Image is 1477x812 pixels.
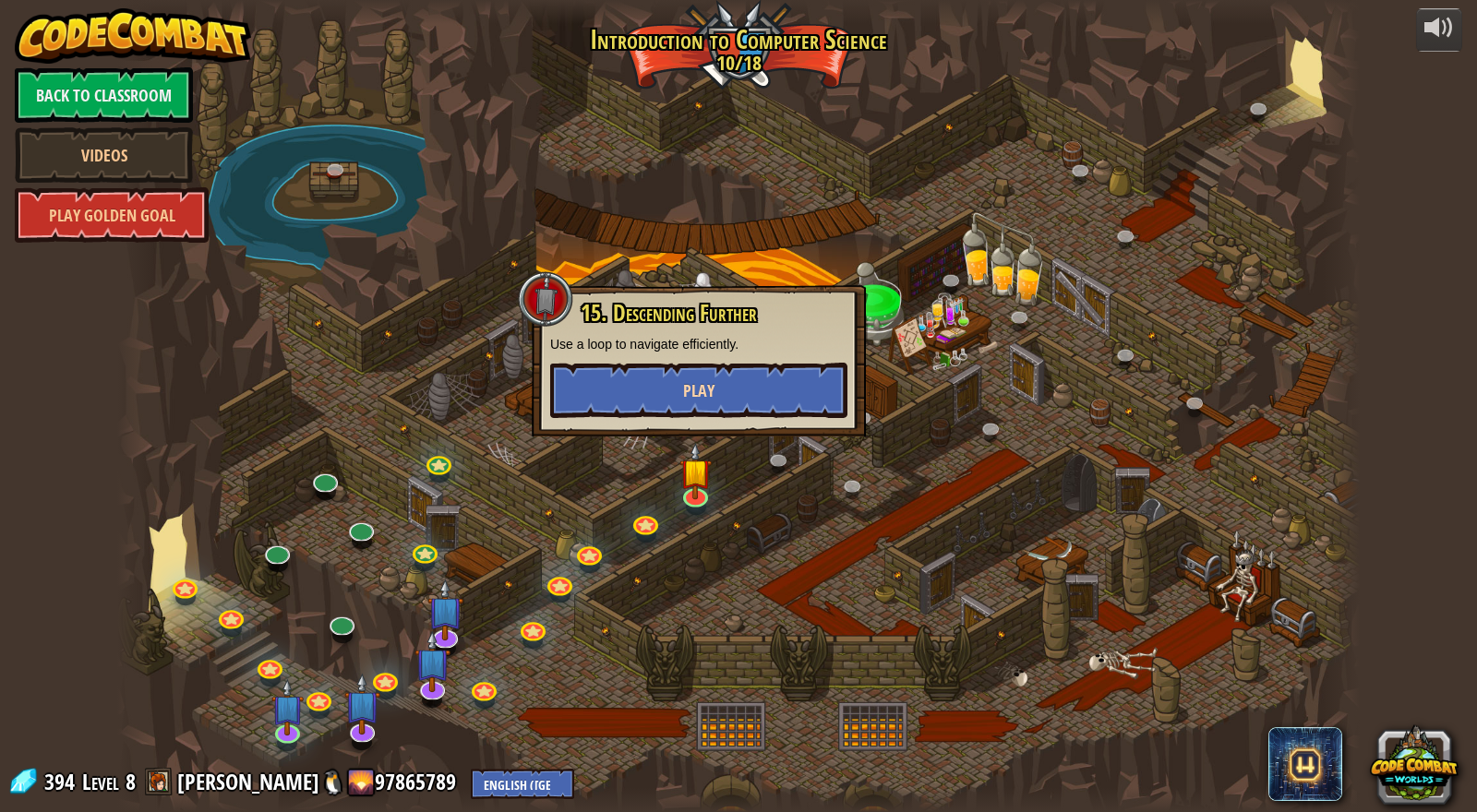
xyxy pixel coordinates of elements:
span: Level [82,767,119,797]
img: level-banner-started.png [679,444,713,500]
span: Play [683,379,714,402]
a: [PERSON_NAME]🐧🌄97865789 [177,767,462,796]
img: level-banner-unstarted-subscriber.png [414,631,450,693]
img: level-banner-unstarted-subscriber.png [270,679,304,735]
img: level-banner-unstarted-subscriber.png [344,673,380,734]
a: Videos [15,127,193,183]
img: CodeCombat - Learn how to code by playing a game [15,8,251,64]
a: Play Golden Goal [15,187,209,243]
span: 394 [44,767,80,796]
p: Use a loop to navigate efficiently. [550,335,847,353]
button: Adjust volume [1416,8,1462,52]
img: level-banner-unstarted-subscriber.png [427,579,463,641]
button: Play [550,363,847,418]
span: 8 [126,767,136,796]
a: Back to Classroom [15,67,193,123]
span: 15. Descending Further [581,297,757,328]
